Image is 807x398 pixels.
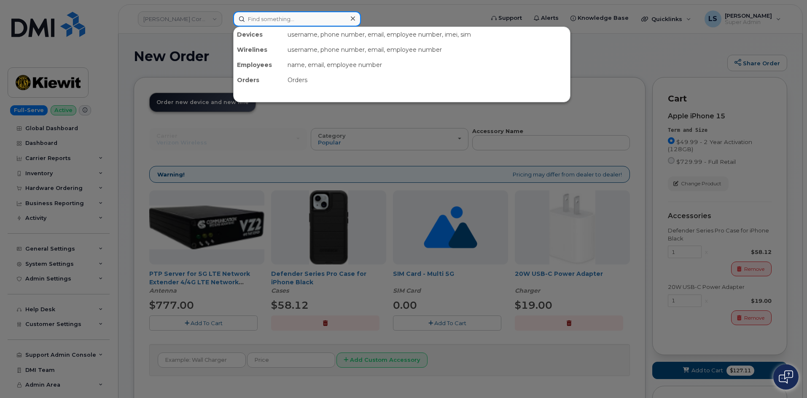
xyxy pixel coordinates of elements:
[779,370,793,384] img: Open chat
[284,27,570,42] div: username, phone number, email, employee number, imei, sim
[284,57,570,72] div: name, email, employee number
[234,57,284,72] div: Employees
[284,72,570,88] div: Orders
[234,27,284,42] div: Devices
[234,42,284,57] div: Wirelines
[284,42,570,57] div: username, phone number, email, employee number
[234,72,284,88] div: Orders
